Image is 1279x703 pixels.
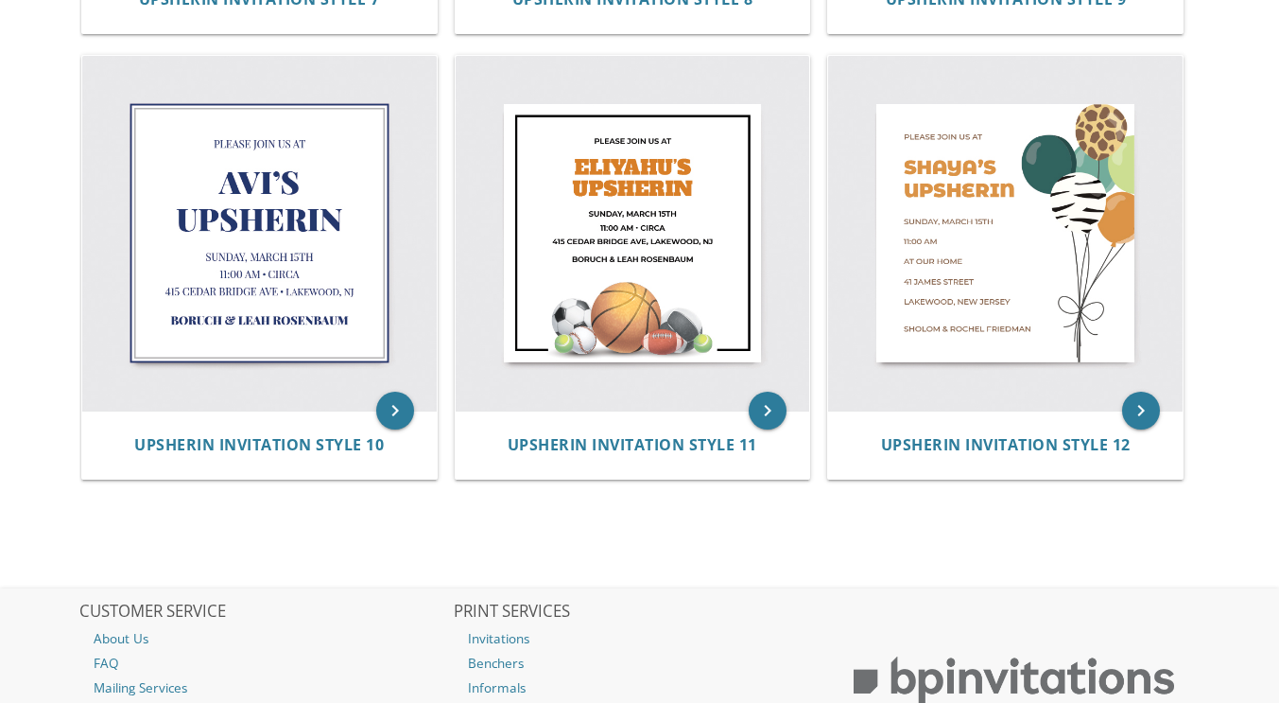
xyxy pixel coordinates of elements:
[454,676,825,700] a: Informals
[456,56,810,411] img: Upsherin Invitation Style 11
[79,603,451,622] h2: CUSTOMER SERVICE
[454,651,825,676] a: Benchers
[1122,392,1160,430] a: keyboard_arrow_right
[828,56,1183,411] img: Upsherin Invitation Style 12
[508,436,757,454] a: Upsherin Invitation Style 11
[881,434,1131,455] span: Upsherin Invitation Style 12
[79,626,451,651] a: About Us
[79,676,451,700] a: Mailing Services
[454,603,825,622] h2: PRINT SERVICES
[82,56,437,411] img: Upsherin Invitation Style 10
[881,436,1131,454] a: Upsherin Invitation Style 12
[508,434,757,455] span: Upsherin Invitation Style 11
[134,434,384,455] span: Upsherin Invitation Style 10
[749,392,786,430] a: keyboard_arrow_right
[454,626,825,651] a: Invitations
[79,651,451,676] a: FAQ
[376,392,414,430] a: keyboard_arrow_right
[134,436,384,454] a: Upsherin Invitation Style 10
